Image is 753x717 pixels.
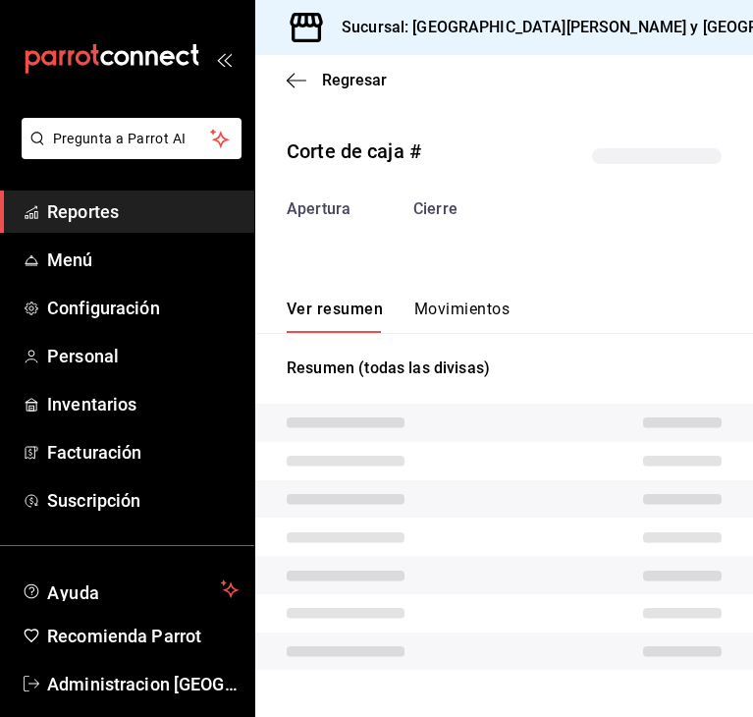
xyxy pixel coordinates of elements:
span: Configuración [47,295,239,321]
button: open_drawer_menu [216,51,232,67]
div: Apertura [287,197,350,221]
button: Ver resumen [287,300,383,333]
div: Corte de caja # [287,137,421,166]
div: navigation tabs [287,300,510,333]
span: Pregunta a Parrot AI [53,129,211,149]
button: Movimientos [414,300,510,333]
span: Facturación [47,439,239,466]
div: Cierre [413,197,457,221]
span: Administracion [GEOGRAPHIC_DATA][PERSON_NAME] [47,671,239,697]
span: Reportes [47,198,239,225]
button: Pregunta a Parrot AI [22,118,242,159]
span: Suscripción [47,487,239,514]
p: Resumen (todas las divisas) [287,357,722,380]
span: Regresar [322,71,387,89]
span: Personal [47,343,239,369]
a: Pregunta a Parrot AI [14,142,242,163]
span: Ayuda [47,578,213,601]
span: Recomienda Parrot [47,623,239,649]
button: Regresar [287,71,387,89]
span: Menú [47,247,239,273]
span: Inventarios [47,391,239,417]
